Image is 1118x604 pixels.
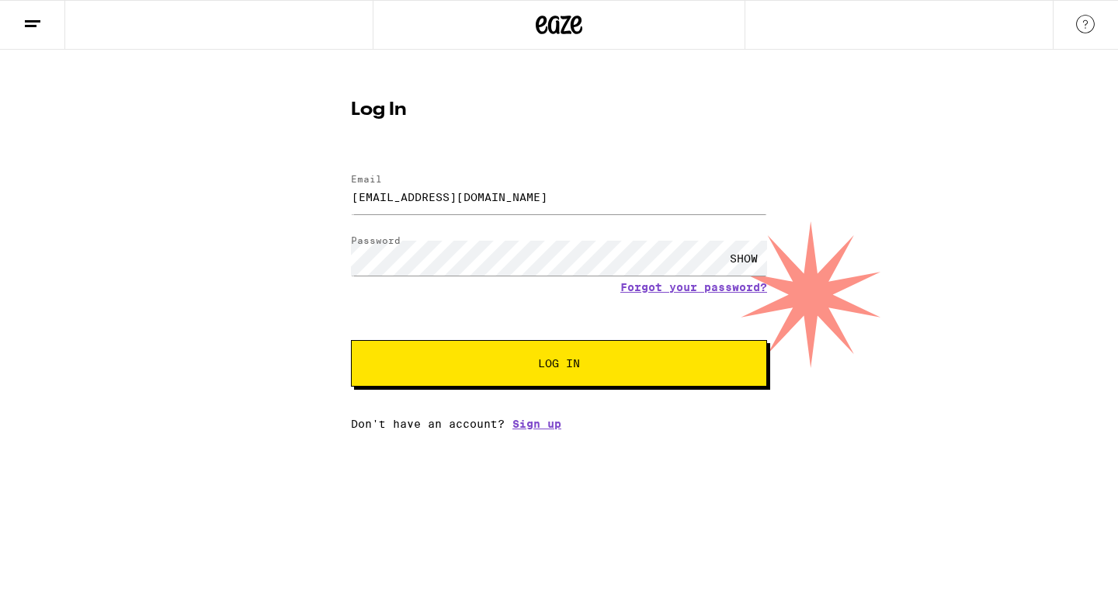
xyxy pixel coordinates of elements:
a: Sign up [512,418,561,430]
h1: Log In [351,101,767,120]
span: Log In [538,358,580,369]
input: Email [351,179,767,214]
a: Forgot your password? [620,281,767,293]
label: Email [351,174,382,184]
button: Log In [351,340,767,387]
div: Don't have an account? [351,418,767,430]
label: Password [351,235,401,245]
div: SHOW [720,241,767,276]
